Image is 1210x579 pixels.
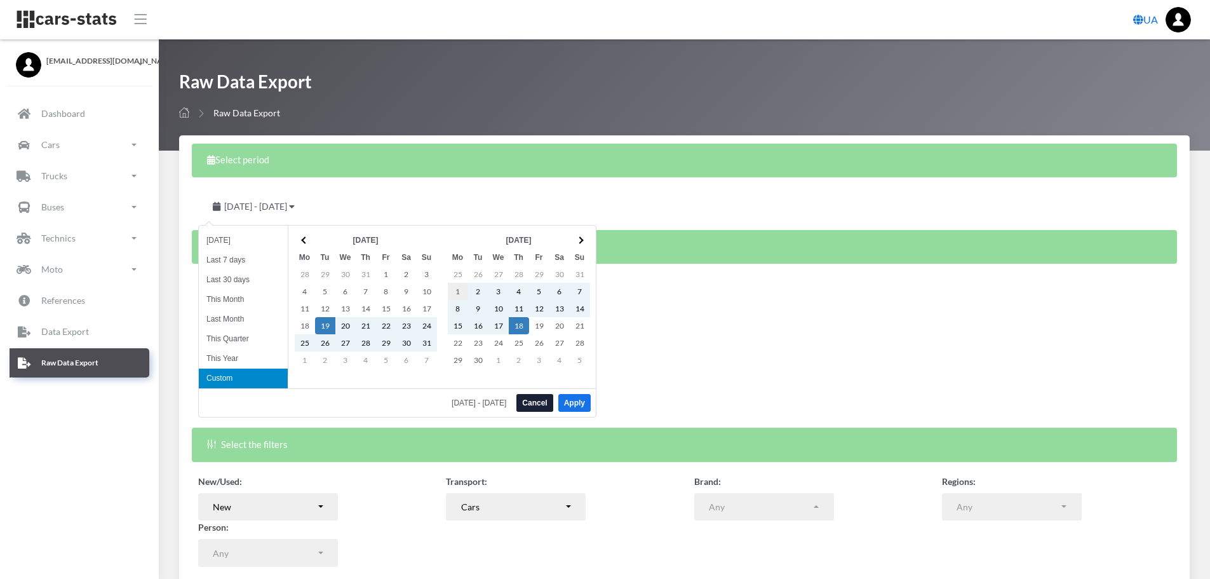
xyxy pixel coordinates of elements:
a: Cars [10,130,149,160]
td: 2 [315,351,335,369]
p: Raw Data Export [41,356,98,370]
td: 7 [417,351,437,369]
td: 4 [549,351,570,369]
button: Any [694,493,834,521]
td: 20 [549,317,570,334]
th: Th [509,249,529,266]
a: Raw Data Export [10,348,149,378]
td: 17 [417,300,437,317]
td: 7 [356,283,376,300]
td: 10 [417,283,437,300]
td: 31 [356,266,376,283]
label: New/Used: [198,475,242,488]
td: 30 [549,266,570,283]
a: Data Export [10,317,149,346]
td: 31 [417,334,437,351]
a: Moto [10,255,149,284]
div: Any [213,547,316,560]
div: Any [957,500,1059,514]
button: Apply [558,394,591,412]
td: 2 [509,351,529,369]
td: 27 [488,266,509,283]
span: [EMAIL_ADDRESS][DOMAIN_NAME] [46,55,143,67]
p: Cars [41,137,60,153]
th: Su [570,249,590,266]
div: Select the filters [192,428,1177,461]
td: 27 [549,334,570,351]
td: 29 [448,351,468,369]
td: 5 [570,351,590,369]
td: 25 [295,334,315,351]
td: 29 [315,266,335,283]
td: 2 [396,266,417,283]
td: 28 [509,266,529,283]
td: 3 [417,266,437,283]
td: 28 [570,334,590,351]
td: 3 [529,351,549,369]
td: 16 [468,317,488,334]
td: 15 [448,317,468,334]
label: Person: [198,521,229,534]
li: Last 30 days [199,270,288,290]
td: 4 [295,283,315,300]
td: 22 [448,334,468,351]
td: 26 [315,334,335,351]
a: Buses [10,193,149,222]
div: Select the columns you want to see in the table [192,230,1177,264]
td: 5 [376,351,396,369]
th: Sa [549,249,570,266]
th: We [335,249,356,266]
td: 9 [468,300,488,317]
td: 2 [468,283,488,300]
td: 6 [335,283,356,300]
td: 25 [509,334,529,351]
li: Last 7 days [199,250,288,270]
td: 24 [417,317,437,334]
td: 19 [315,317,335,334]
li: This Year [199,349,288,369]
td: 28 [356,334,376,351]
th: Fr [529,249,549,266]
div: Select period [192,144,1177,177]
td: 8 [376,283,396,300]
th: Mo [448,249,468,266]
a: [EMAIL_ADDRESS][DOMAIN_NAME] [16,52,143,67]
th: Tu [315,249,335,266]
td: 12 [315,300,335,317]
button: Any [198,539,338,567]
span: [DATE] - [DATE] [224,201,287,212]
td: 11 [295,300,315,317]
button: New [198,493,338,521]
td: 15 [376,300,396,317]
td: 19 [529,317,549,334]
td: 4 [509,283,529,300]
img: ... [1166,7,1191,32]
th: Fr [376,249,396,266]
li: This Quarter [199,329,288,349]
td: 20 [335,317,356,334]
td: 23 [396,317,417,334]
th: Sa [396,249,417,266]
th: We [488,249,509,266]
td: 3 [335,351,356,369]
label: Regions: [942,475,976,488]
li: [DATE] [199,231,288,250]
td: 22 [376,317,396,334]
td: 18 [295,317,315,334]
td: 4 [356,351,376,369]
td: 24 [488,334,509,351]
div: New [213,500,316,514]
th: [DATE] [468,231,570,249]
p: References [41,292,85,308]
th: Tu [468,249,488,266]
td: 25 [448,266,468,283]
td: 30 [335,266,356,283]
td: 29 [376,334,396,351]
td: 5 [529,283,549,300]
button: Any [942,493,1082,521]
td: 17 [488,317,509,334]
td: 10 [488,300,509,317]
a: References [10,286,149,315]
img: navbar brand [16,10,118,29]
li: This Month [199,290,288,310]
